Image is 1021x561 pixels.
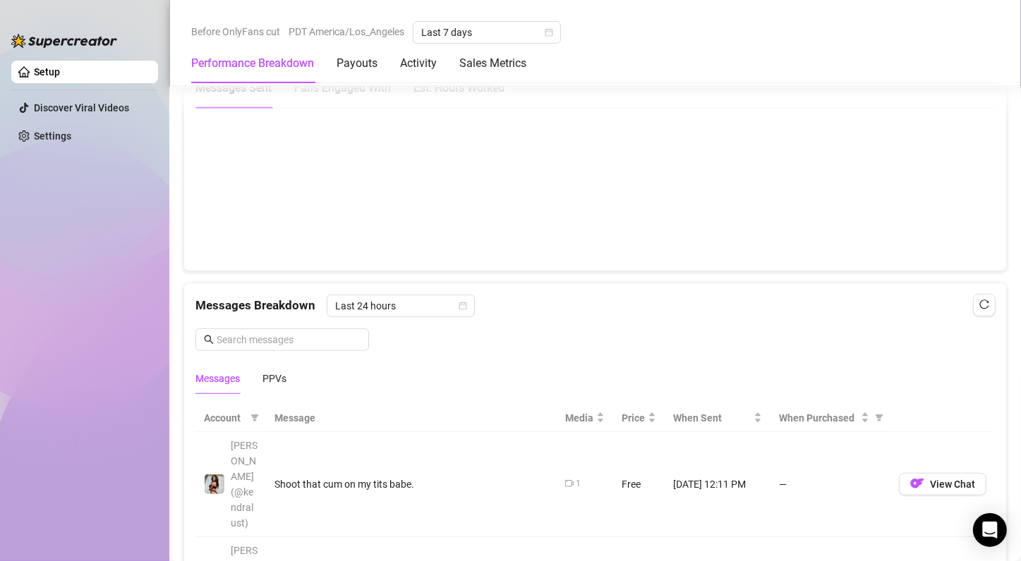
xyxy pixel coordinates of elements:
[875,414,883,422] span: filter
[557,405,613,432] th: Media
[899,481,986,493] a: OFView Chat
[204,410,245,426] span: Account
[545,28,553,37] span: calendar
[195,295,995,317] div: Messages Breakdown
[565,410,593,426] span: Media
[274,476,548,492] div: Shoot that cum on my tits babe.
[191,21,280,42] span: Before OnlyFans cut
[400,55,437,72] div: Activity
[771,405,890,432] th: When Purchased
[413,79,505,97] div: Est. Hours Worked
[34,130,71,142] a: Settings
[11,34,117,48] img: logo-BBDzfeDw.svg
[576,477,581,491] div: 1
[294,81,391,94] span: Fans Engaged With
[771,432,890,537] td: —
[622,410,645,426] span: Price
[289,21,404,42] span: PDT America/Los_Angeles
[231,440,258,529] span: [PERSON_NAME] (@kendralust)
[779,410,858,426] span: When Purchased
[335,295,466,316] span: Last 24 hours
[899,473,986,495] button: OFView Chat
[421,22,552,43] span: Last 7 days
[250,414,259,422] span: filter
[979,300,989,309] span: reload
[872,407,886,429] span: filter
[565,479,574,488] span: video-camera
[205,474,224,494] img: Kendra (@kendralust)
[262,371,286,386] div: PPVs
[34,102,129,113] a: Discover Viral Videos
[910,476,924,491] img: OF
[973,513,1007,547] div: Open Intercom Messenger
[195,371,240,386] div: Messages
[248,407,262,429] span: filter
[665,432,771,537] td: [DATE] 12:11 PM
[217,332,361,347] input: Search messages
[665,405,771,432] th: When Sent
[204,335,214,345] span: search
[930,479,975,490] span: View Chat
[459,55,526,72] div: Sales Metrics
[195,81,272,94] span: Messages Sent
[337,55,377,72] div: Payouts
[459,302,467,310] span: calendar
[613,405,665,432] th: Price
[613,432,665,537] td: Free
[673,410,751,426] span: When Sent
[34,66,60,78] a: Setup
[191,55,314,72] div: Performance Breakdown
[266,405,557,432] th: Message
